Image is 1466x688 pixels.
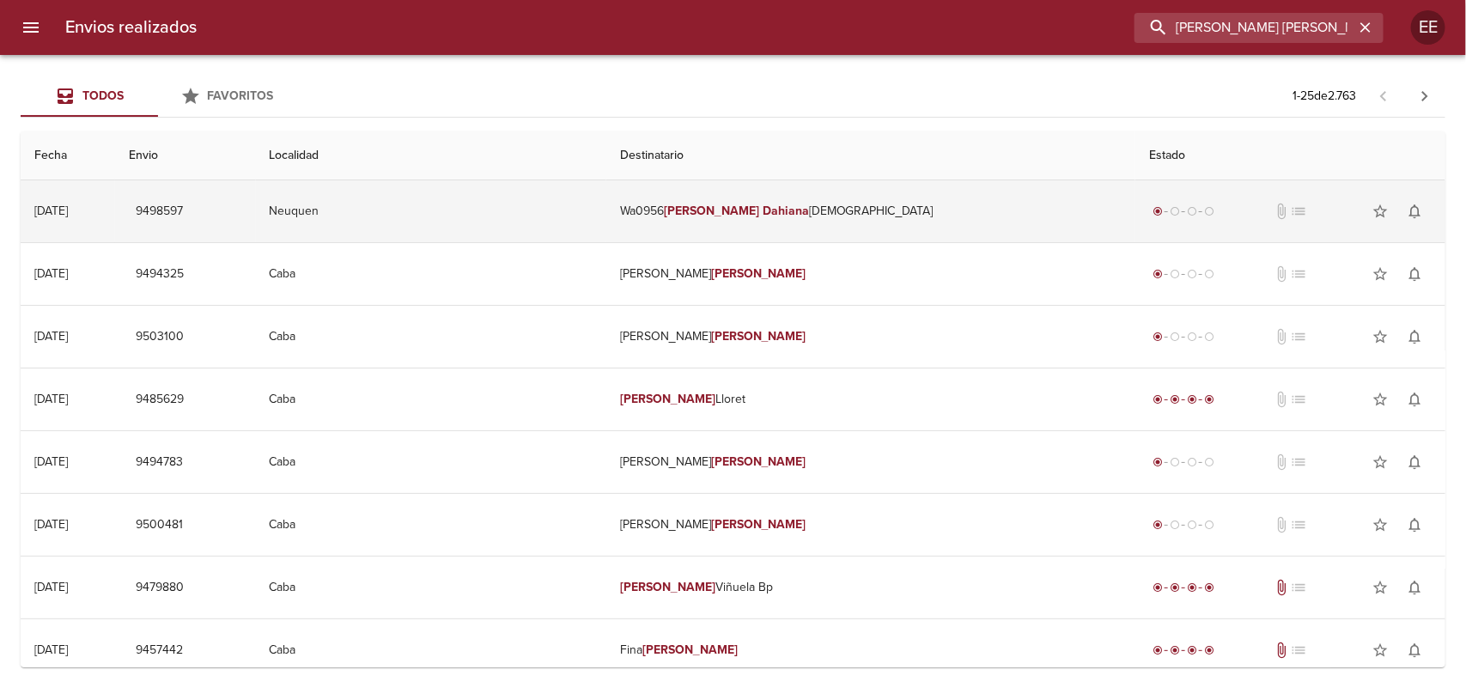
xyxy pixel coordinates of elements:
span: No tiene pedido asociado [1291,265,1308,283]
span: notifications_none [1406,328,1423,345]
span: star_border [1372,265,1389,283]
button: Activar notificaciones [1397,633,1432,667]
span: radio_button_unchecked [1187,332,1197,342]
span: radio_button_checked [1153,269,1163,279]
td: Caba [256,431,606,493]
span: No tiene documentos adjuntos [1274,328,1291,345]
span: 9503100 [136,326,184,348]
td: Wa0956 [DEMOGRAPHIC_DATA] [606,180,1135,242]
span: No tiene pedido asociado [1291,328,1308,345]
button: Activar notificaciones [1397,382,1432,417]
em: [PERSON_NAME] [711,329,806,344]
span: No tiene pedido asociado [1291,642,1308,659]
button: Activar notificaciones [1397,445,1432,479]
span: star_border [1372,454,1389,471]
span: Tiene documentos adjuntos [1274,642,1291,659]
span: radio_button_unchecked [1204,520,1214,530]
button: 9457442 [129,635,190,667]
button: Agregar a favoritos [1363,320,1397,354]
span: radio_button_unchecked [1204,457,1214,467]
div: Entregado [1149,391,1218,408]
span: notifications_none [1406,579,1423,596]
span: Todos [82,88,124,103]
span: radio_button_checked [1204,394,1214,405]
span: No tiene pedido asociado [1291,203,1308,220]
button: Agregar a favoritos [1363,570,1397,605]
button: Agregar a favoritos [1363,257,1397,291]
em: [PERSON_NAME] [620,392,715,406]
span: No tiene documentos adjuntos [1274,265,1291,283]
span: notifications_none [1406,454,1423,471]
span: radio_button_unchecked [1204,269,1214,279]
div: [DATE] [34,642,68,657]
span: No tiene documentos adjuntos [1274,391,1291,408]
div: EE [1411,10,1445,45]
span: No tiene documentos adjuntos [1274,516,1291,533]
span: star_border [1372,642,1389,659]
div: Tabs Envios [21,76,295,117]
div: Entregado [1149,642,1218,659]
button: 9485629 [129,384,191,416]
div: [DATE] [34,580,68,594]
button: Agregar a favoritos [1363,382,1397,417]
button: 9479880 [129,572,191,604]
button: Activar notificaciones [1397,194,1432,228]
button: Agregar a favoritos [1363,194,1397,228]
em: [PERSON_NAME] [711,266,806,281]
span: radio_button_unchecked [1170,332,1180,342]
td: Caba [256,368,606,430]
span: radio_button_unchecked [1170,269,1180,279]
em: [PERSON_NAME] [664,204,759,218]
td: Lloret [606,368,1135,430]
span: star_border [1372,579,1389,596]
th: Envio [115,131,255,180]
span: radio_button_checked [1170,394,1180,405]
span: 9498597 [136,201,183,222]
span: No tiene pedido asociado [1291,454,1308,471]
button: Activar notificaciones [1397,257,1432,291]
button: Activar notificaciones [1397,570,1432,605]
span: 9494783 [136,452,183,473]
span: No tiene documentos adjuntos [1274,203,1291,220]
span: notifications_none [1406,516,1423,533]
div: [DATE] [34,454,68,469]
span: radio_button_checked [1187,394,1197,405]
div: Abrir información de usuario [1411,10,1445,45]
span: No tiene pedido asociado [1291,579,1308,596]
button: 9494325 [129,259,191,290]
span: radio_button_checked [1153,582,1163,593]
button: Agregar a favoritos [1363,633,1397,667]
span: Tiene documentos adjuntos [1274,579,1291,596]
span: star_border [1372,391,1389,408]
span: radio_button_unchecked [1170,520,1180,530]
span: 9494325 [136,264,184,285]
td: Fina [606,619,1135,681]
td: [PERSON_NAME] [606,494,1135,556]
td: [PERSON_NAME] [606,431,1135,493]
input: buscar [1134,13,1354,43]
div: Generado [1149,454,1218,471]
th: Fecha [21,131,115,180]
span: radio_button_checked [1170,645,1180,655]
span: radio_button_checked [1153,206,1163,216]
div: [DATE] [34,266,68,281]
td: Caba [256,243,606,305]
th: Destinatario [606,131,1135,180]
button: Activar notificaciones [1397,320,1432,354]
div: Generado [1149,516,1218,533]
td: Caba [256,557,606,618]
em: [PERSON_NAME] [620,580,715,594]
span: radio_button_unchecked [1204,332,1214,342]
span: 9457442 [136,640,183,661]
span: No tiene documentos adjuntos [1274,454,1291,471]
td: Caba [256,494,606,556]
span: radio_button_checked [1153,645,1163,655]
button: 9498597 [129,196,190,228]
span: radio_button_unchecked [1170,457,1180,467]
span: notifications_none [1406,203,1423,220]
em: [PERSON_NAME] [642,642,738,657]
th: Estado [1135,131,1445,180]
span: radio_button_unchecked [1187,206,1197,216]
span: No tiene pedido asociado [1291,516,1308,533]
td: [PERSON_NAME] [606,243,1135,305]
